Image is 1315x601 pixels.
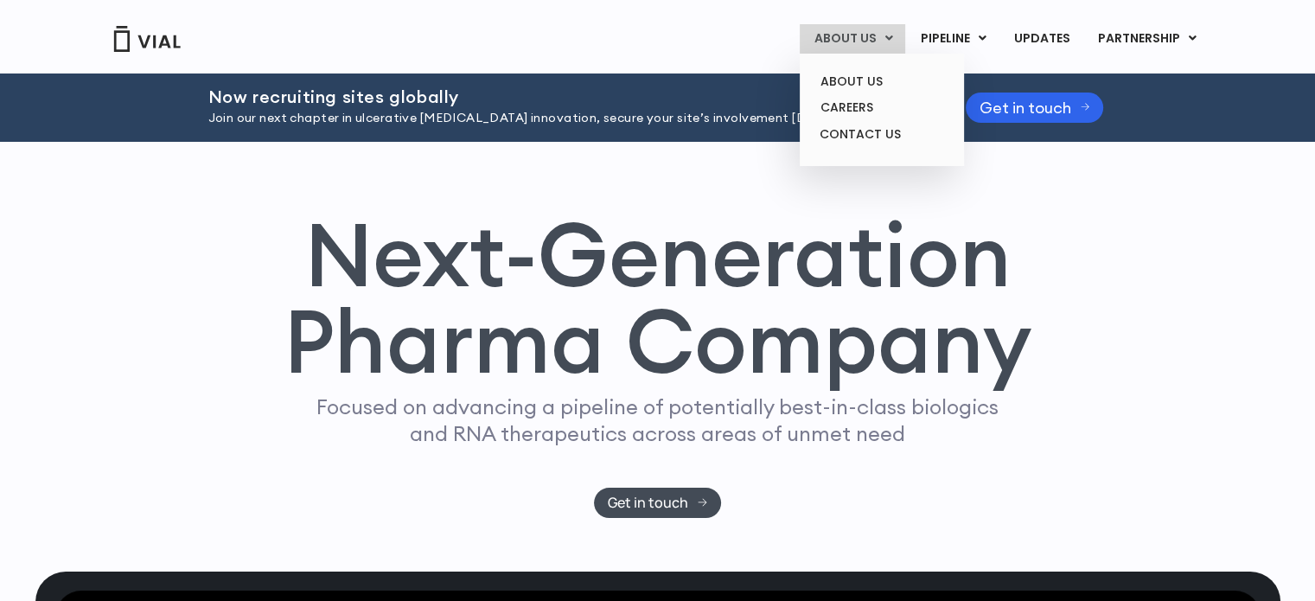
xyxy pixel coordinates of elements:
a: ABOUT USMenu Toggle [800,24,905,54]
h2: Now recruiting sites globally [208,87,922,106]
a: CONTACT US [806,121,957,149]
a: Get in touch [594,488,721,518]
a: CAREERS [806,94,957,121]
a: UPDATES [999,24,1082,54]
span: Get in touch [608,496,688,509]
p: Focused on advancing a pipeline of potentially best-in-class biologics and RNA therapeutics acros... [310,393,1006,447]
a: PIPELINEMenu Toggle [906,24,999,54]
span: Get in touch [980,101,1071,114]
p: Join our next chapter in ulcerative [MEDICAL_DATA] innovation, secure your site’s involvement [DA... [208,109,922,128]
a: Get in touch [966,93,1104,123]
a: PARTNERSHIPMenu Toggle [1083,24,1210,54]
a: ABOUT US [806,68,957,95]
h1: Next-Generation Pharma Company [284,211,1032,386]
img: Vial Logo [112,26,182,52]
